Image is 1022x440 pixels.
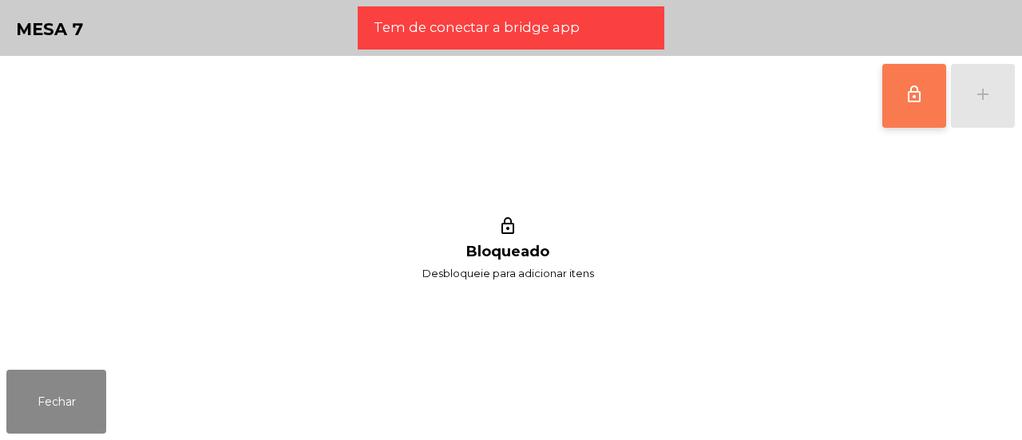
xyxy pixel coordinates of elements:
[422,264,594,283] span: Desbloqueie para adicionar itens
[905,85,924,104] span: lock_outline
[6,370,106,434] button: Fechar
[374,18,580,38] span: Tem de conectar a bridge app
[496,216,520,240] i: lock_outline
[882,64,946,128] button: lock_outline
[466,244,549,260] h1: Bloqueado
[16,18,84,42] h4: Mesa 7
